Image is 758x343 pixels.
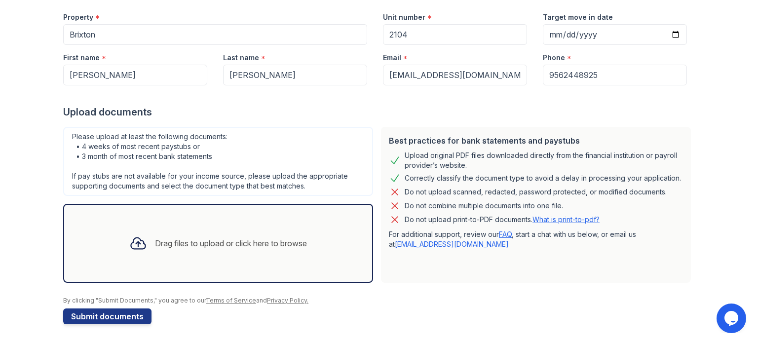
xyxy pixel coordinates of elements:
div: Do not upload scanned, redacted, password protected, or modified documents. [405,186,667,198]
label: Property [63,12,93,22]
a: Privacy Policy. [267,297,308,304]
div: Please upload at least the following documents: • 4 weeks of most recent paystubs or • 3 month of... [63,127,373,196]
a: [EMAIL_ADDRESS][DOMAIN_NAME] [395,240,509,248]
p: For additional support, review our , start a chat with us below, or email us at [389,229,683,249]
div: Drag files to upload or click here to browse [155,237,307,249]
iframe: chat widget [717,304,748,333]
a: Terms of Service [206,297,256,304]
a: What is print-to-pdf? [532,215,600,224]
label: Email [383,53,401,63]
div: Upload documents [63,105,695,119]
label: Unit number [383,12,425,22]
p: Do not upload print-to-PDF documents. [405,215,600,225]
div: By clicking "Submit Documents," you agree to our and [63,297,695,305]
label: Last name [223,53,259,63]
div: Correctly classify the document type to avoid a delay in processing your application. [405,172,681,184]
label: First name [63,53,100,63]
a: FAQ [499,230,512,238]
div: Best practices for bank statements and paystubs [389,135,683,147]
label: Target move in date [543,12,613,22]
div: Upload original PDF files downloaded directly from the financial institution or payroll provider’... [405,151,683,170]
label: Phone [543,53,565,63]
button: Submit documents [63,308,152,324]
div: Do not combine multiple documents into one file. [405,200,563,212]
